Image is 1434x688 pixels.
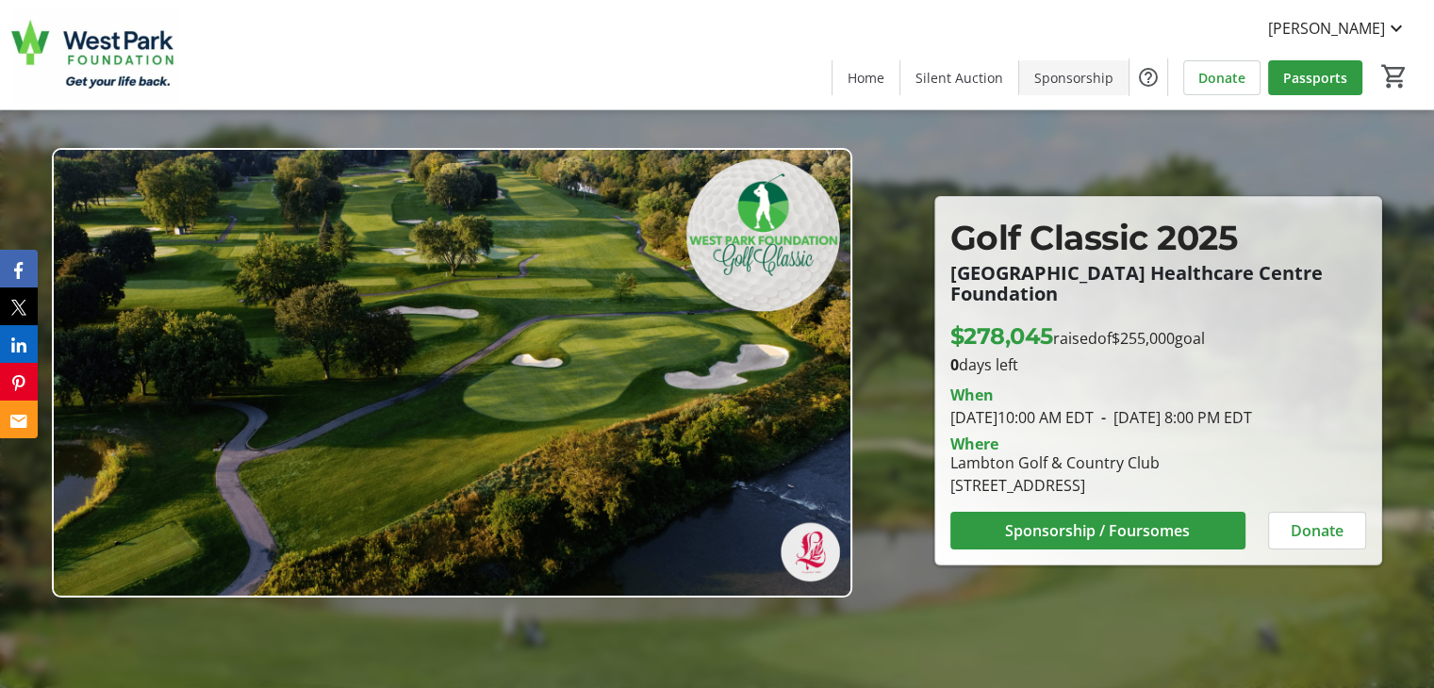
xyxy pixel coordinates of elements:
[1112,328,1175,349] span: $255,000
[52,148,852,598] img: Campaign CTA Media Photo
[848,68,884,88] span: Home
[1019,60,1129,95] a: Sponsorship
[950,407,1094,428] span: [DATE] 10:00 AM EDT
[950,322,1053,350] span: $278,045
[1268,512,1366,549] button: Donate
[950,319,1205,353] p: raised of goal
[1005,519,1190,542] span: Sponsorship / Foursomes
[950,353,1366,376] p: days left
[950,451,1160,474] div: Lambton Golf & Country Club
[950,512,1245,549] button: Sponsorship / Foursomes
[915,68,1003,88] span: Silent Auction
[1129,58,1167,96] button: Help
[1198,68,1245,88] span: Donate
[1268,60,1362,95] a: Passports
[1377,59,1411,93] button: Cart
[1094,407,1113,428] span: -
[1291,519,1343,542] span: Donate
[950,384,994,406] div: When
[900,60,1018,95] a: Silent Auction
[950,263,1366,304] p: [GEOGRAPHIC_DATA] Healthcare Centre Foundation
[950,474,1160,497] div: [STREET_ADDRESS]
[1094,407,1252,428] span: [DATE] 8:00 PM EDT
[1034,68,1113,88] span: Sponsorship
[950,436,998,451] div: Where
[832,60,899,95] a: Home
[1268,17,1385,40] span: [PERSON_NAME]
[1283,68,1347,88] span: Passports
[11,8,179,102] img: West Park Healthcare Centre Foundation's Logo
[950,212,1366,263] p: Golf Classic 2025
[1253,13,1423,43] button: [PERSON_NAME]
[1183,60,1261,95] a: Donate
[950,354,959,375] span: 0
